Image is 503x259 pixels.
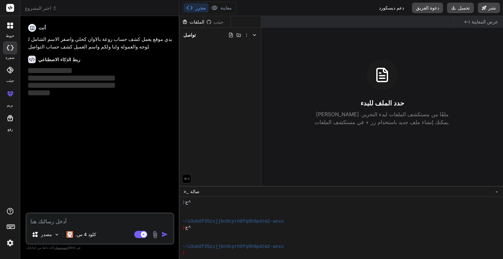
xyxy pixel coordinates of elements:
[41,231,52,237] font: مصدر
[495,188,498,195] font: -
[25,5,51,11] font: اختر المشروع
[68,246,81,250] font: في Bind
[315,111,450,125] font: [PERSON_NAME] ملفًا من مستكشف الملفات لبدء التحرير. يمكنك إنشاء ملف جديد باستخدام زر + في مستكشف ...
[182,219,284,224] font: ~/u3uk0f35zsjjbn9cprh6fq9h0p4tm2-wnxx
[416,5,439,10] font: دعوة الفريق
[209,3,234,12] button: معاينة
[7,103,13,107] font: بريم
[55,246,68,250] font: خصوصيتك
[6,55,14,60] font: شفرة
[161,231,168,238] img: رمز
[38,57,80,62] font: ربط الذكاء الاصطناعي
[6,33,14,38] font: خيوط
[190,189,199,194] font: صالة
[183,32,196,38] font: تواصل
[182,250,185,255] font: ❯
[458,5,470,10] font: تحميل
[151,231,159,238] img: مرفق
[185,225,191,230] font: ^ج
[361,99,404,107] font: حدد الملف للبدء
[8,127,13,132] font: رفع
[182,244,284,249] font: ~/u3uk0f35zsjjbn9cprh6fq9h0p4tm2-wnxx
[214,19,224,25] font: جيثب
[28,36,172,50] font: بدي موقع يعمل كشف حساب روعة بالاوان كحلي واصفر الاسم الشامل للوجه والعمولة ولنا ولكم واسم العميل ...
[5,237,16,249] img: settings
[185,200,191,205] font: ^ج
[76,231,96,237] font: كلود 4 س.
[478,3,500,13] button: نشر
[472,19,498,25] font: عرض المعاينة
[379,5,404,10] font: دعم ديسكورد
[66,231,73,238] img: سونيت كلود 4
[54,232,60,237] img: اختيار النماذج
[190,19,204,25] font: الملفات
[26,246,55,250] font: تأكد دائمًا من إجاباتك.
[488,5,496,10] font: نشر
[183,189,188,194] font: >_
[412,3,443,13] button: دعوة الفريق
[39,25,46,30] font: أنت
[182,200,185,205] font: ❯
[184,3,209,12] button: محرر
[447,3,474,13] button: تحميل
[220,5,232,10] font: معاينة
[182,225,185,230] font: ❯
[196,5,206,10] font: محرر
[494,186,499,197] button: -
[6,78,14,83] font: جيثب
